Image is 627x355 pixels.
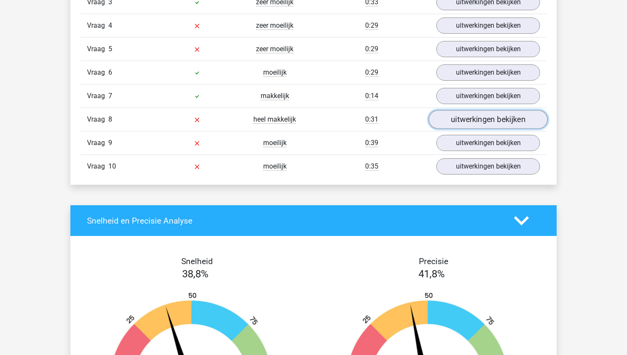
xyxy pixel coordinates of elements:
[429,110,548,129] a: uitwerkingen bekijken
[436,41,540,57] a: uitwerkingen bekijken
[263,162,287,171] span: moeilijk
[87,44,108,54] span: Vraag
[87,161,108,172] span: Vraag
[365,162,378,171] span: 0:35
[436,64,540,81] a: uitwerkingen bekijken
[256,45,293,53] span: zeer moeilijk
[108,139,112,147] span: 9
[87,67,108,78] span: Vraag
[365,115,378,124] span: 0:31
[261,92,289,100] span: makkelijk
[108,115,112,123] span: 8
[182,268,209,280] span: 38,8%
[436,17,540,34] a: uitwerkingen bekijken
[87,114,108,125] span: Vraag
[87,256,307,266] h4: Snelheid
[263,68,287,77] span: moeilijk
[87,20,108,31] span: Vraag
[108,45,112,53] span: 5
[87,216,501,226] h4: Snelheid en Precisie Analyse
[253,115,296,124] span: heel makkelijk
[365,92,378,100] span: 0:14
[365,21,378,30] span: 0:29
[436,158,540,175] a: uitwerkingen bekijken
[365,45,378,53] span: 0:29
[418,268,445,280] span: 41,8%
[108,21,112,29] span: 4
[365,139,378,147] span: 0:39
[436,135,540,151] a: uitwerkingen bekijken
[108,92,112,100] span: 7
[87,138,108,148] span: Vraag
[323,256,543,266] h4: Precisie
[108,68,112,76] span: 6
[436,88,540,104] a: uitwerkingen bekijken
[365,68,378,77] span: 0:29
[256,21,293,30] span: zeer moeilijk
[87,91,108,101] span: Vraag
[108,162,116,170] span: 10
[263,139,287,147] span: moeilijk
